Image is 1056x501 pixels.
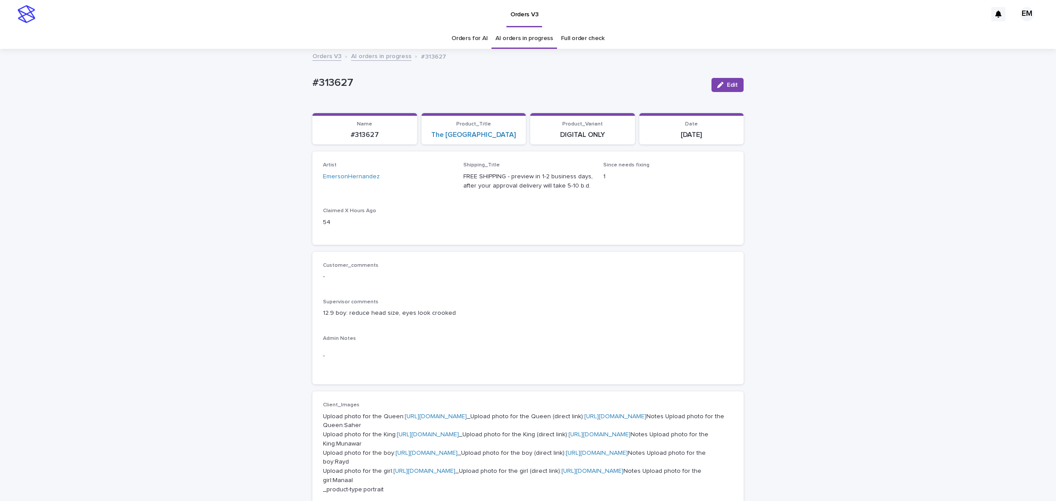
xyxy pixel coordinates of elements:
[495,28,553,49] a: AI orders in progress
[312,51,341,61] a: Orders V3
[463,162,500,168] span: Shipping_Title
[351,51,411,61] a: AI orders in progress
[323,162,337,168] span: Artist
[405,413,467,420] a: [URL][DOMAIN_NAME]
[396,450,458,456] a: [URL][DOMAIN_NAME]
[421,51,446,61] p: #313627
[711,78,744,92] button: Edit
[568,431,631,438] a: [URL][DOMAIN_NAME]
[603,172,733,181] p: 1
[456,122,491,127] span: Product_Title
[323,299,378,305] span: Supervisor comments
[603,162,649,168] span: Since needs fixing
[397,431,459,438] a: [URL][DOMAIN_NAME]
[535,131,630,139] p: DIGITAL ONLY
[727,82,738,88] span: Edit
[323,336,356,341] span: Admin Notes
[323,402,359,408] span: Client_Images
[645,131,739,139] p: [DATE]
[561,28,605,49] a: Full order check
[451,28,488,49] a: Orders for AI
[431,131,516,139] a: The [GEOGRAPHIC_DATA]
[463,172,593,191] p: FREE SHIPPING - preview in 1-2 business days, after your approval delivery will take 5-10 b.d.
[1020,7,1034,21] div: EM
[323,208,376,214] span: Claimed X Hours Ago
[561,468,623,474] a: [URL][DOMAIN_NAME]
[18,5,35,23] img: stacker-logo-s-only.png
[323,351,733,361] p: -
[357,122,372,127] span: Name
[323,172,380,181] a: EmersonHernandez
[393,468,455,474] a: [URL][DOMAIN_NAME]
[312,77,704,89] p: #313627
[584,413,646,420] a: [URL][DOMAIN_NAME]
[323,309,733,318] p: 12.9 boy: reduce head size, eyes look crooked
[323,412,733,494] p: Upload photo for the Queen: _Upload photo for the Queen (direct link): Notes Upload photo for the...
[566,450,628,456] a: [URL][DOMAIN_NAME]
[323,218,453,227] p: 54
[562,122,603,127] span: Product_Variant
[318,131,412,139] p: #313627
[323,263,378,268] span: Customer_comments
[323,272,733,281] p: -
[685,122,698,127] span: Date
